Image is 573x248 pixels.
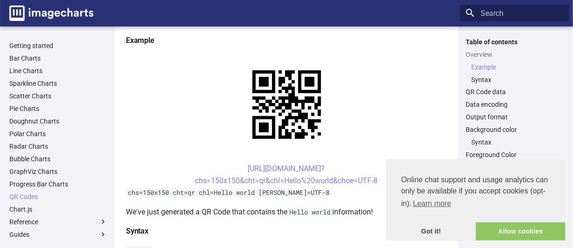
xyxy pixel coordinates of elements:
a: Bubble Charts [9,155,107,163]
a: Polar Charts [9,130,107,138]
a: GraphViz Charts [9,167,107,176]
a: Foreground Color [466,151,564,159]
a: Chart.js [9,205,107,214]
a: QR Codes [9,193,107,201]
code: Hello world [287,208,332,216]
a: Syntax [471,138,564,146]
a: Output format [466,113,564,121]
code: chs=150x150 cht=qr chl=Hello world [PERSON_NAME]=UTF-8 [126,188,331,197]
a: Example [471,63,564,71]
a: dismiss cookie message [386,222,476,241]
a: Pie Charts [9,104,107,113]
a: Line Charts [9,67,107,75]
a: Overview [466,50,564,59]
a: [URL][DOMAIN_NAME]?chs=150x150&cht=qr&chl=Hello%20world&choe=UTF-8 [196,164,378,185]
a: Sparkline Charts [9,79,107,88]
nav: Background color [466,138,564,146]
a: Doughnut Charts [9,117,107,125]
label: Table of contents [460,38,569,46]
a: Getting started [9,41,107,50]
a: Bar Charts [9,54,107,62]
a: Scatter Charts [9,92,107,100]
a: Syntax [471,75,564,83]
span: Online chat support and usage analytics can only be available if you accept cookies (opt-in). [401,174,551,211]
a: Progress Bar Charts [9,180,107,188]
input: Search [460,5,569,21]
a: QR Code data [466,88,564,96]
p: We've just generated a QR Code that contains the information! [126,206,447,218]
h4: Syntax [126,225,447,237]
img: logo [9,6,93,21]
a: learn more about cookies [412,197,453,211]
label: Guides [9,230,107,238]
a: allow cookies [476,222,566,241]
div: cookieconsent [386,159,566,241]
nav: Overview [466,63,564,84]
h4: Example [126,34,447,47]
nav: Table of contents [460,38,569,185]
a: Background color [466,125,564,134]
a: Image-Charts documentation [6,2,97,25]
a: Radar Charts [9,142,107,151]
label: Reference [9,218,107,226]
img: chart [236,54,337,155]
a: Data encoding [466,100,564,109]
